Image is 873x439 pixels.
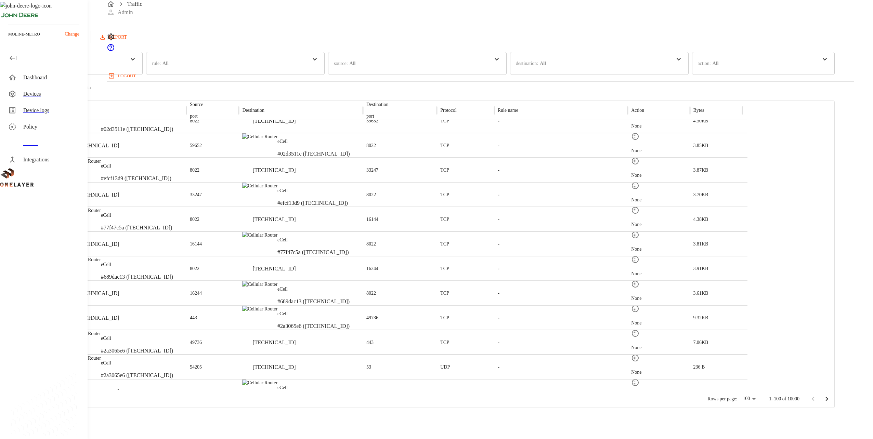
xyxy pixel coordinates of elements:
p: - [498,265,499,273]
p: - [498,142,499,150]
p: 59652 [366,118,378,124]
p: None [631,197,641,203]
p: Action [631,107,644,114]
p: 59652 [190,142,202,149]
p: 8022 [366,290,376,297]
p: None [631,270,641,277]
button: Go to next page [820,392,834,406]
p: TCP [440,142,449,149]
p: eCell [101,360,173,367]
p: port [366,113,389,120]
p: 236 B [693,364,705,371]
img: Cellular Router [242,380,277,386]
p: 16144 [366,216,378,223]
p: None [631,172,641,179]
img: Cellular Router [242,306,277,312]
p: - [498,363,499,371]
p: eCell [277,187,348,194]
p: 443 [366,339,374,346]
p: - [498,191,499,199]
p: 8022 [190,265,199,272]
p: Rows per page: [707,396,737,402]
a: onelayer-support [107,47,115,53]
p: 54205 [190,364,202,371]
p: 33247 [366,167,378,174]
p: Destination [242,107,264,114]
p: TCP [440,216,449,223]
p: 4.30KB [693,118,708,124]
p: None [631,147,641,154]
p: 49736 [366,315,378,321]
p: - [498,289,499,297]
p: None [631,246,641,253]
p: #689dac13 ([TECHNICAL_ID]) [101,273,173,281]
p: Source [190,101,203,108]
p: None [631,295,641,302]
p: TCP [440,290,449,297]
p: 54205 [366,388,378,395]
p: None [631,369,641,376]
p: 53 [190,388,195,395]
p: 49736 [190,339,202,346]
p: Admin [118,8,133,16]
p: #77f47c5a ([TECHNICAL_ID]) [101,224,172,232]
p: 33247 [190,191,202,198]
p: 8022 [366,191,376,198]
p: [TECHNICAL_ID] [76,142,119,150]
p: Protocol [440,107,456,114]
p: 8022 [190,167,199,174]
p: 16144 [190,241,202,248]
p: #efcf13d9 ([TECHNICAL_ID]) [277,199,348,207]
button: logout [107,70,139,81]
p: - [498,117,499,125]
p: UDP [440,364,450,371]
p: port [190,113,203,120]
p: TCP [440,339,449,346]
p: #efcf13d9 ([TECHNICAL_ID]) [101,174,171,183]
p: None [631,320,641,327]
p: TCP [440,265,449,272]
p: 7.06KB [693,339,708,346]
p: TCP [440,167,449,174]
p: 443 [190,315,197,321]
p: 16244 [366,265,378,272]
img: Cellular Router [242,183,277,189]
p: #2a3065e6 ([TECHNICAL_ID]) [277,322,350,330]
p: #2a3065e6 ([TECHNICAL_ID]) [101,371,173,380]
p: eCell [101,261,173,268]
p: 3.81KB [693,241,708,248]
p: #02d3511e ([TECHNICAL_ID]) [277,150,350,158]
p: - [498,215,499,224]
p: 4.38KB [693,216,708,223]
p: 8022 [190,216,199,223]
p: 3.70KB [693,191,708,198]
p: eCell [101,335,173,342]
p: #2a3065e6 ([TECHNICAL_ID]) [101,347,173,355]
p: eCell [277,310,350,317]
p: [TECHNICAL_ID] [252,363,296,371]
p: 810 B [693,388,705,395]
p: - [498,338,499,347]
p: eCell [277,138,350,145]
p: - [498,166,499,174]
p: Destination [366,101,389,108]
p: 8022 [190,118,199,124]
p: [TECHNICAL_ID] [252,338,296,347]
p: Bytes [693,107,704,114]
p: 8022 [366,241,376,248]
img: Cellular Router [242,232,277,239]
img: Cellular Router [242,133,277,140]
p: 16244 [190,290,202,297]
p: 3.85KB [693,142,708,149]
p: [TECHNICAL_ID] [252,265,296,273]
p: [TECHNICAL_ID] [76,388,119,396]
img: Cellular Router [242,281,277,288]
div: 100 [740,394,758,404]
p: [TECHNICAL_ID] [76,240,119,248]
a: logout [107,70,854,81]
p: [TECHNICAL_ID] [252,117,296,125]
p: TCP [440,315,449,321]
p: [TECHNICAL_ID] [76,191,119,199]
p: 1–100 of 10000 [769,396,799,402]
p: - [498,388,499,396]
